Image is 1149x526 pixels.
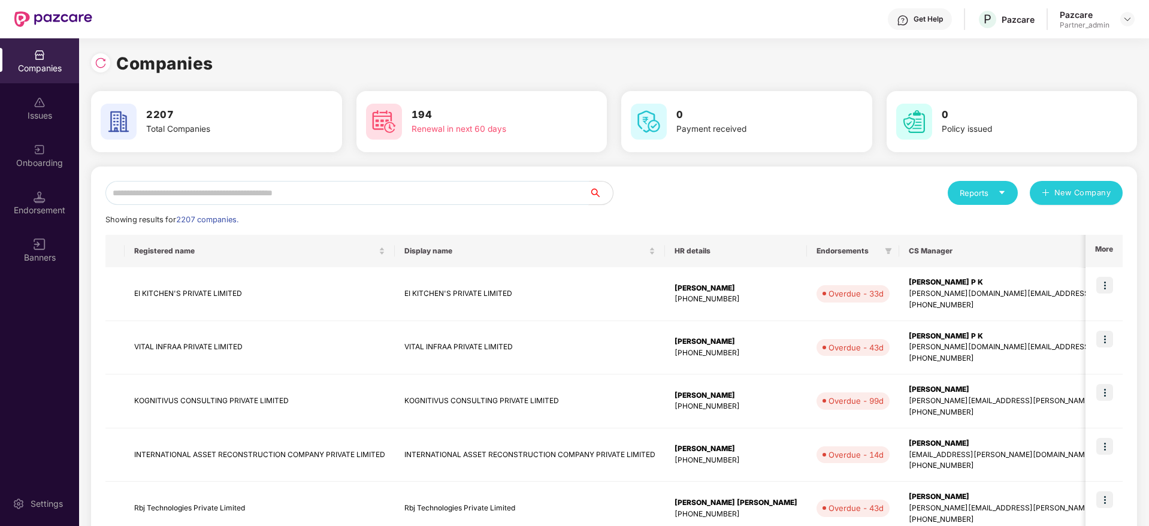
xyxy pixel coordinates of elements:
div: [PHONE_NUMBER] [675,347,797,359]
img: svg+xml;base64,PHN2ZyB4bWxucz0iaHR0cDovL3d3dy53My5vcmcvMjAwMC9zdmciIHdpZHRoPSI2MCIgaGVpZ2h0PSI2MC... [631,104,667,140]
td: INTERNATIONAL ASSET RECONSTRUCTION COMPANY PRIVATE LIMITED [395,428,665,482]
span: Display name [404,246,646,256]
img: icon [1096,438,1113,455]
div: Overdue - 14d [829,449,884,461]
img: svg+xml;base64,PHN2ZyB3aWR0aD0iMTYiIGhlaWdodD0iMTYiIHZpZXdCb3g9IjAgMCAxNiAxNiIgZmlsbD0ibm9uZSIgeG... [34,238,46,250]
img: svg+xml;base64,PHN2ZyBpZD0iUmVsb2FkLTMyeDMyIiB4bWxucz0iaHR0cDovL3d3dy53My5vcmcvMjAwMC9zdmciIHdpZH... [95,57,107,69]
div: Pazcare [1060,9,1109,20]
h3: 2207 [146,107,297,123]
img: icon [1096,384,1113,401]
div: [PERSON_NAME] [675,336,797,347]
div: Settings [27,498,66,510]
div: Get Help [914,14,943,24]
div: [PERSON_NAME] [675,443,797,455]
img: svg+xml;base64,PHN2ZyB4bWxucz0iaHR0cDovL3d3dy53My5vcmcvMjAwMC9zdmciIHdpZHRoPSI2MCIgaGVpZ2h0PSI2MC... [101,104,137,140]
th: HR details [665,235,807,267]
h3: 194 [412,107,563,123]
span: New Company [1054,187,1111,199]
button: plusNew Company [1030,181,1123,205]
img: svg+xml;base64,PHN2ZyBpZD0iSXNzdWVzX2Rpc2FibGVkIiB4bWxucz0iaHR0cDovL3d3dy53My5vcmcvMjAwMC9zdmciIH... [34,96,46,108]
span: 2207 companies. [176,215,238,224]
div: Payment received [676,123,827,136]
img: icon [1096,331,1113,347]
td: EI KITCHEN'S PRIVATE LIMITED [395,267,665,321]
img: svg+xml;base64,PHN2ZyBpZD0iRHJvcGRvd24tMzJ4MzIiIHhtbG5zPSJodHRwOi8vd3d3LnczLm9yZy8yMDAwL3N2ZyIgd2... [1123,14,1132,24]
div: Policy issued [942,123,1093,136]
span: plus [1042,189,1050,198]
h3: 0 [676,107,827,123]
div: Overdue - 33d [829,288,884,300]
div: Overdue - 43d [829,502,884,514]
td: EI KITCHEN'S PRIVATE LIMITED [125,267,395,321]
span: filter [882,244,894,258]
span: CS Manager [909,246,1142,256]
button: search [588,181,613,205]
th: Display name [395,235,665,267]
td: VITAL INFRAA PRIVATE LIMITED [395,321,665,375]
td: KOGNITIVUS CONSULTING PRIVATE LIMITED [125,374,395,428]
img: svg+xml;base64,PHN2ZyB3aWR0aD0iMjAiIGhlaWdodD0iMjAiIHZpZXdCb3g9IjAgMCAyMCAyMCIgZmlsbD0ibm9uZSIgeG... [34,144,46,156]
div: Pazcare [1002,14,1035,25]
div: Total Companies [146,123,297,136]
div: Reports [960,187,1006,199]
h3: 0 [942,107,1093,123]
span: Endorsements [817,246,880,256]
th: Registered name [125,235,395,267]
td: KOGNITIVUS CONSULTING PRIVATE LIMITED [395,374,665,428]
div: Overdue - 99d [829,395,884,407]
div: [PHONE_NUMBER] [675,294,797,305]
h1: Companies [116,50,213,77]
div: [PERSON_NAME] [675,283,797,294]
div: [PHONE_NUMBER] [675,455,797,466]
span: Showing results for [105,215,238,224]
span: P [984,12,991,26]
div: Overdue - 43d [829,341,884,353]
span: filter [885,247,892,255]
div: Renewal in next 60 days [412,123,563,136]
img: svg+xml;base64,PHN2ZyBpZD0iQ29tcGFuaWVzIiB4bWxucz0iaHR0cDovL3d3dy53My5vcmcvMjAwMC9zdmciIHdpZHRoPS... [34,49,46,61]
img: icon [1096,491,1113,508]
div: [PHONE_NUMBER] [675,401,797,412]
span: Registered name [134,246,376,256]
div: [PHONE_NUMBER] [675,509,797,520]
img: svg+xml;base64,PHN2ZyBpZD0iSGVscC0zMngzMiIgeG1sbnM9Imh0dHA6Ly93d3cudzMub3JnLzIwMDAvc3ZnIiB3aWR0aD... [897,14,909,26]
img: svg+xml;base64,PHN2ZyBpZD0iU2V0dGluZy0yMHgyMCIgeG1sbnM9Imh0dHA6Ly93d3cudzMub3JnLzIwMDAvc3ZnIiB3aW... [13,498,25,510]
div: [PERSON_NAME] [675,390,797,401]
div: [PERSON_NAME] [PERSON_NAME] [675,497,797,509]
img: icon [1096,277,1113,294]
img: svg+xml;base64,PHN2ZyB3aWR0aD0iMTQuNSIgaGVpZ2h0PSIxNC41IiB2aWV3Qm94PSIwIDAgMTYgMTYiIGZpbGw9Im5vbm... [34,191,46,203]
img: New Pazcare Logo [14,11,92,27]
span: caret-down [998,189,1006,197]
img: svg+xml;base64,PHN2ZyB4bWxucz0iaHR0cDovL3d3dy53My5vcmcvMjAwMC9zdmciIHdpZHRoPSI2MCIgaGVpZ2h0PSI2MC... [366,104,402,140]
td: VITAL INFRAA PRIVATE LIMITED [125,321,395,375]
td: INTERNATIONAL ASSET RECONSTRUCTION COMPANY PRIVATE LIMITED [125,428,395,482]
span: search [588,188,613,198]
img: svg+xml;base64,PHN2ZyB4bWxucz0iaHR0cDovL3d3dy53My5vcmcvMjAwMC9zdmciIHdpZHRoPSI2MCIgaGVpZ2h0PSI2MC... [896,104,932,140]
th: More [1085,235,1123,267]
div: Partner_admin [1060,20,1109,30]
